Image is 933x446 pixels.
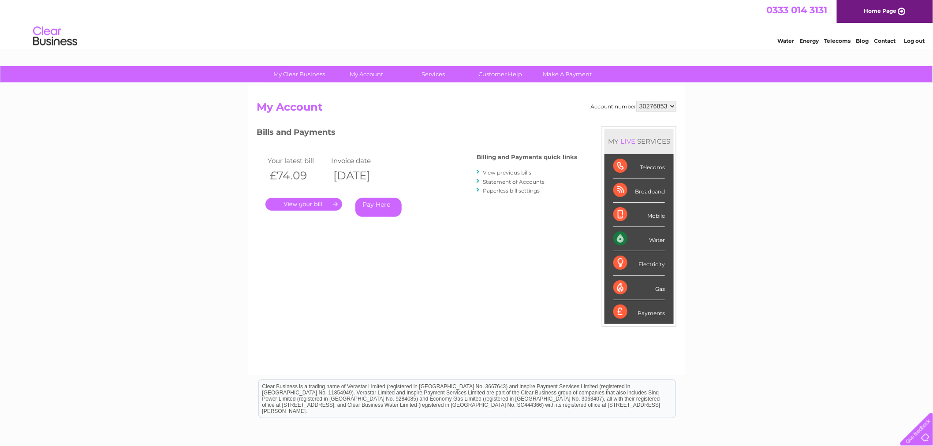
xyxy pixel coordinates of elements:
[531,66,604,82] a: Make A Payment
[464,66,537,82] a: Customer Help
[613,203,665,227] div: Mobile
[265,155,329,167] td: Your latest bill
[33,23,78,50] img: logo.png
[613,154,665,178] div: Telecoms
[874,37,896,44] a: Contact
[605,129,674,154] div: MY SERVICES
[263,66,336,82] a: My Clear Business
[355,198,402,217] a: Pay Here
[397,66,470,82] a: Services
[483,178,545,185] a: Statement of Accounts
[259,5,675,43] div: Clear Business is a trading name of Verastar Limited (registered in [GEOGRAPHIC_DATA] No. 3667643...
[483,169,531,176] a: View previous bills
[619,137,637,145] div: LIVE
[825,37,851,44] a: Telecoms
[330,66,403,82] a: My Account
[265,167,329,185] th: £74.09
[904,37,925,44] a: Log out
[257,101,676,118] h2: My Account
[257,126,577,141] h3: Bills and Payments
[778,37,795,44] a: Water
[767,4,828,15] a: 0333 014 3131
[613,251,665,275] div: Electricity
[800,37,819,44] a: Energy
[477,154,577,160] h4: Billing and Payments quick links
[613,300,665,324] div: Payments
[265,198,342,211] a: .
[329,167,392,185] th: [DATE]
[329,155,392,167] td: Invoice date
[613,178,665,203] div: Broadband
[483,187,540,194] a: Paperless bill settings
[856,37,869,44] a: Blog
[590,101,676,111] div: Account number
[613,227,665,251] div: Water
[613,276,665,300] div: Gas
